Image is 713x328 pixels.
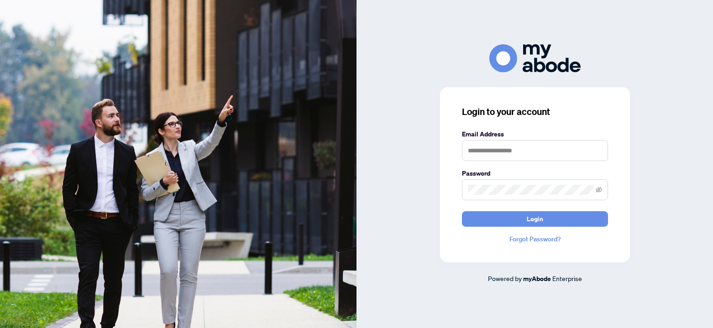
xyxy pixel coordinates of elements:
[489,44,581,72] img: ma-logo
[462,129,608,139] label: Email Address
[552,274,582,282] span: Enterprise
[523,274,551,284] a: myAbode
[527,212,543,226] span: Login
[462,168,608,178] label: Password
[596,187,602,193] span: eye-invisible
[462,211,608,227] button: Login
[462,105,608,118] h3: Login to your account
[462,234,608,244] a: Forgot Password?
[488,274,522,282] span: Powered by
